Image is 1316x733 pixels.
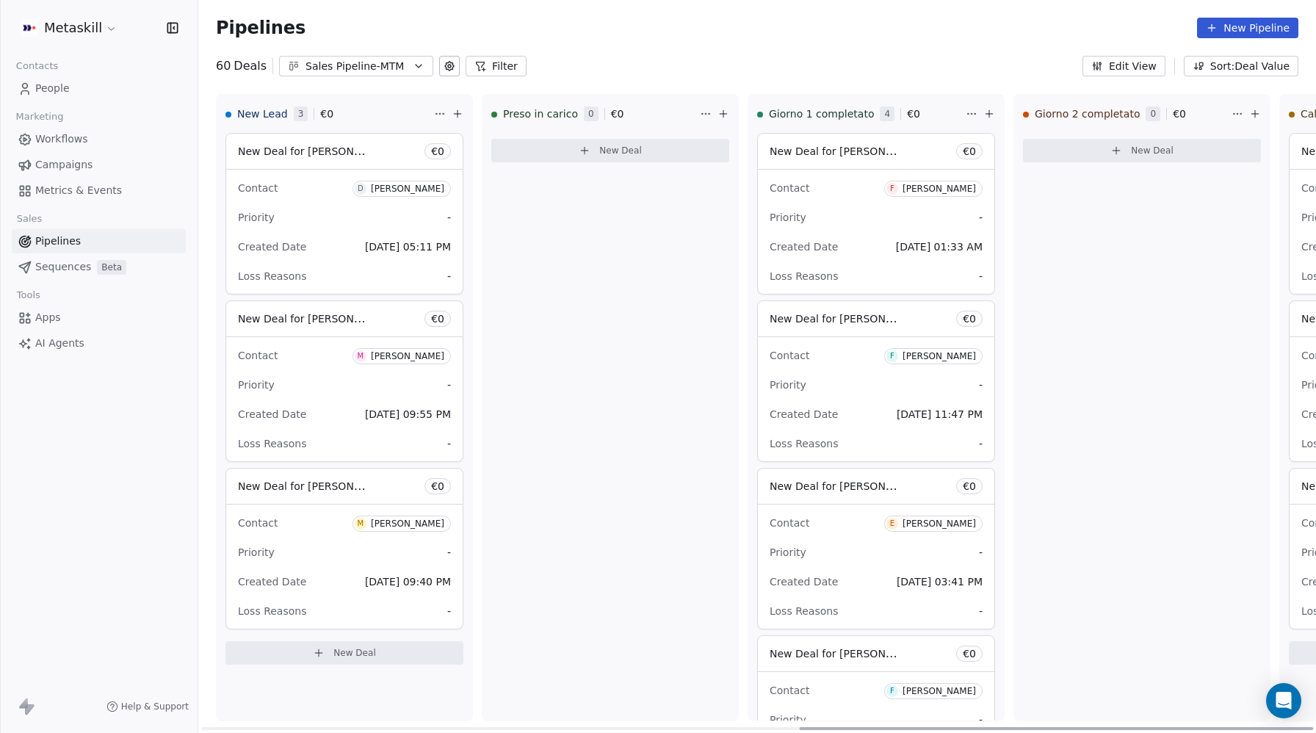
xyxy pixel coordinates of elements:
[890,518,894,530] div: E
[12,127,186,151] a: Workflows
[371,351,444,361] div: [PERSON_NAME]
[365,408,451,420] span: [DATE] 09:55 PM
[238,517,278,529] span: Contact
[106,701,189,712] a: Help & Support
[431,311,444,326] span: € 0
[447,269,451,284] span: -
[897,576,983,588] span: [DATE] 03:41 PM
[305,59,407,74] div: Sales Pipeline-MTM
[903,519,976,529] div: [PERSON_NAME]
[757,300,995,462] div: New Deal for [PERSON_NAME]€0ContactF[PERSON_NAME]Priority-Created Date[DATE] 11:47 PMLoss Reasons-
[757,133,995,295] div: New Deal for [PERSON_NAME]€0ContactF[PERSON_NAME]Priority-Created Date[DATE] 01:33 AMLoss Reasons-
[979,210,983,225] span: -
[431,144,444,159] span: € 0
[238,270,306,282] span: Loss Reasons
[225,95,431,133] div: New Lead3€0
[770,438,838,449] span: Loss Reasons
[12,306,186,330] a: Apps
[447,436,451,451] span: -
[234,57,267,75] span: Deals
[770,212,806,223] span: Priority
[12,255,186,279] a: SequencesBeta
[757,95,963,133] div: Giorno 1 completato4€0
[491,95,697,133] div: Preso in carico0€0
[333,647,376,659] span: New Deal
[238,479,393,493] span: New Deal for [PERSON_NAME]
[21,19,38,37] img: AVATAR%20METASKILL%20-%20Colori%20Positivo.png
[238,182,278,194] span: Contact
[447,604,451,618] span: -
[769,106,874,121] span: Giorno 1 completato
[238,144,393,158] span: New Deal for [PERSON_NAME]
[18,15,120,40] button: Metaskill
[890,685,894,697] div: F
[1146,106,1160,121] span: 0
[896,241,983,253] span: [DATE] 01:33 AM
[770,270,838,282] span: Loss Reasons
[35,336,84,351] span: AI Agents
[12,229,186,253] a: Pipelines
[491,139,729,162] button: New Deal
[1173,106,1186,121] span: € 0
[599,145,642,156] span: New Deal
[1131,145,1174,156] span: New Deal
[503,106,578,121] span: Preso in carico
[1197,18,1298,38] button: New Pipeline
[225,468,463,629] div: New Deal for [PERSON_NAME]€0ContactM[PERSON_NAME]Priority-Created Date[DATE] 09:40 PMLoss Reasons-
[757,468,995,629] div: New Deal for [PERSON_NAME]€0ContactE[PERSON_NAME]Priority-Created Date[DATE] 03:41 PMLoss Reasons-
[238,350,278,361] span: Contact
[770,379,806,391] span: Priority
[979,712,983,727] span: -
[770,408,838,420] span: Created Date
[447,545,451,560] span: -
[979,378,983,392] span: -
[1023,95,1229,133] div: Giorno 2 completato0€0
[12,331,186,355] a: AI Agents
[466,56,527,76] button: Filter
[237,106,288,121] span: New Lead
[10,208,48,230] span: Sales
[35,234,81,249] span: Pipelines
[890,183,894,195] div: F
[1082,56,1165,76] button: Edit View
[770,311,925,325] span: New Deal for [PERSON_NAME]
[963,646,976,661] span: € 0
[770,479,925,493] span: New Deal for [PERSON_NAME]
[10,55,65,77] span: Contacts
[10,106,70,128] span: Marketing
[903,686,976,696] div: [PERSON_NAME]
[35,131,88,147] span: Workflows
[216,57,267,75] div: 60
[979,604,983,618] span: -
[447,378,451,392] span: -
[1184,56,1298,76] button: Sort: Deal Value
[358,350,364,362] div: M
[890,350,894,362] div: F
[216,18,305,38] span: Pipelines
[238,605,306,617] span: Loss Reasons
[584,106,599,121] span: 0
[903,184,976,194] div: [PERSON_NAME]
[238,408,306,420] span: Created Date
[907,106,920,121] span: € 0
[979,545,983,560] span: -
[371,184,444,194] div: [PERSON_NAME]
[358,518,364,530] div: M
[225,300,463,462] div: New Deal for [PERSON_NAME]€0ContactM[PERSON_NAME]Priority-Created Date[DATE] 09:55 PMLoss Reasons-
[10,284,46,306] span: Tools
[447,210,451,225] span: -
[903,351,976,361] div: [PERSON_NAME]
[238,379,275,391] span: Priority
[1035,106,1140,121] span: Giorno 2 completato
[1266,683,1301,718] div: Open Intercom Messenger
[121,701,189,712] span: Help & Support
[963,311,976,326] span: € 0
[770,605,838,617] span: Loss Reasons
[963,144,976,159] span: € 0
[979,436,983,451] span: -
[35,81,70,96] span: People
[238,241,306,253] span: Created Date
[365,241,451,253] span: [DATE] 05:11 PM
[770,546,806,558] span: Priority
[238,546,275,558] span: Priority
